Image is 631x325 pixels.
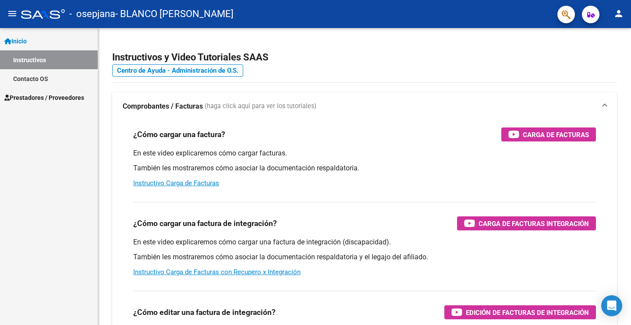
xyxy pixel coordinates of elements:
span: Inicio [4,36,27,46]
span: Prestadores / Proveedores [4,93,84,102]
h3: ¿Cómo cargar una factura? [133,128,225,141]
span: - BLANCO [PERSON_NAME] [115,4,234,24]
h2: Instructivos y Video Tutoriales SAAS [112,49,617,66]
span: Edición de Facturas de integración [466,307,589,318]
mat-icon: menu [7,8,18,19]
a: Instructivo Carga de Facturas con Recupero x Integración [133,268,301,276]
h3: ¿Cómo editar una factura de integración? [133,306,276,318]
a: Centro de Ayuda - Administración de O.S. [112,64,243,77]
mat-icon: person [613,8,624,19]
button: Carga de Facturas Integración [457,216,596,230]
strong: Comprobantes / Facturas [123,102,203,111]
div: Open Intercom Messenger [601,295,622,316]
p: En este video explicaremos cómo cargar una factura de integración (discapacidad). [133,237,596,247]
span: Carga de Facturas Integración [479,218,589,229]
span: (haga click aquí para ver los tutoriales) [205,102,316,111]
span: - osepjana [69,4,115,24]
button: Edición de Facturas de integración [444,305,596,319]
p: En este video explicaremos cómo cargar facturas. [133,148,596,158]
p: También les mostraremos cómo asociar la documentación respaldatoria. [133,163,596,173]
h3: ¿Cómo cargar una factura de integración? [133,217,277,230]
button: Carga de Facturas [501,127,596,141]
span: Carga de Facturas [523,129,589,140]
mat-expansion-panel-header: Comprobantes / Facturas (haga click aquí para ver los tutoriales) [112,92,617,120]
a: Instructivo Carga de Facturas [133,179,219,187]
p: También les mostraremos cómo asociar la documentación respaldatoria y el legajo del afiliado. [133,252,596,262]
